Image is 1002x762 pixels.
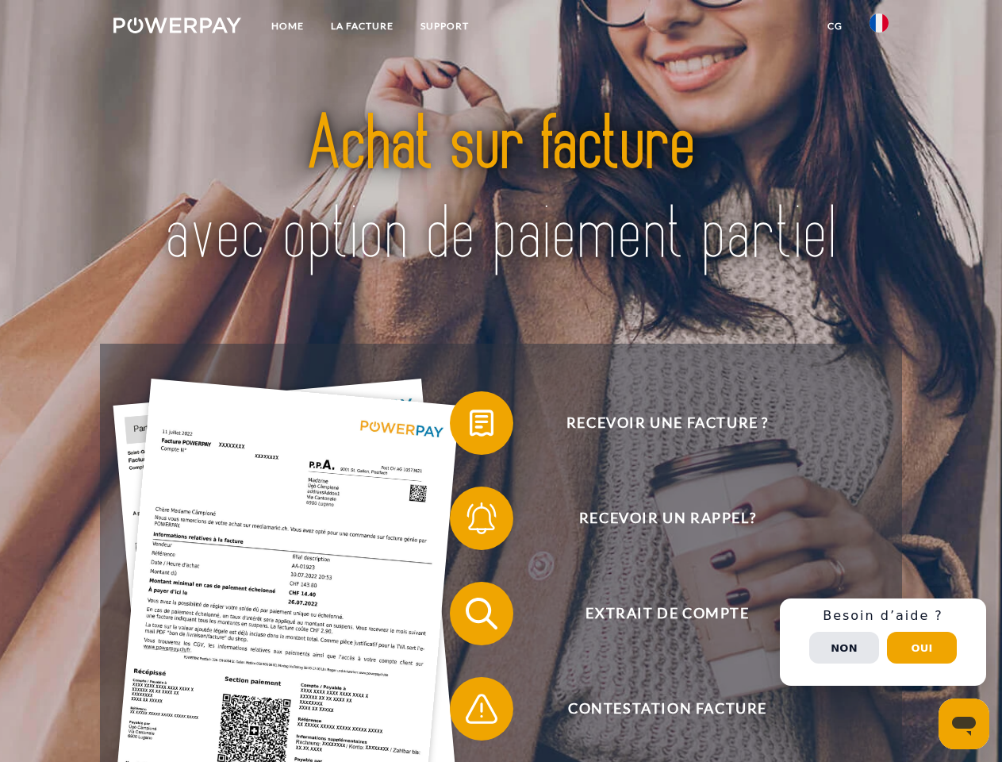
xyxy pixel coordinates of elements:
img: qb_bill.svg [462,403,501,443]
h3: Besoin d’aide ? [789,608,977,624]
a: LA FACTURE [317,12,407,40]
img: qb_search.svg [462,594,501,633]
button: Recevoir une facture ? [450,391,862,455]
img: logo-powerpay-white.svg [113,17,241,33]
button: Non [809,632,879,664]
div: Schnellhilfe [780,598,986,686]
button: Contestation Facture [450,677,862,741]
a: Support [407,12,482,40]
img: qb_bell.svg [462,498,501,538]
iframe: Bouton de lancement de la fenêtre de messagerie [939,698,989,749]
span: Recevoir une facture ? [473,391,862,455]
span: Contestation Facture [473,677,862,741]
a: CG [814,12,856,40]
a: Home [258,12,317,40]
button: Recevoir un rappel? [450,487,862,550]
span: Recevoir un rappel? [473,487,862,550]
button: Extrait de compte [450,582,862,645]
span: Extrait de compte [473,582,862,645]
img: fr [870,13,889,33]
button: Oui [887,632,957,664]
img: qb_warning.svg [462,689,501,729]
img: title-powerpay_fr.svg [152,76,850,304]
